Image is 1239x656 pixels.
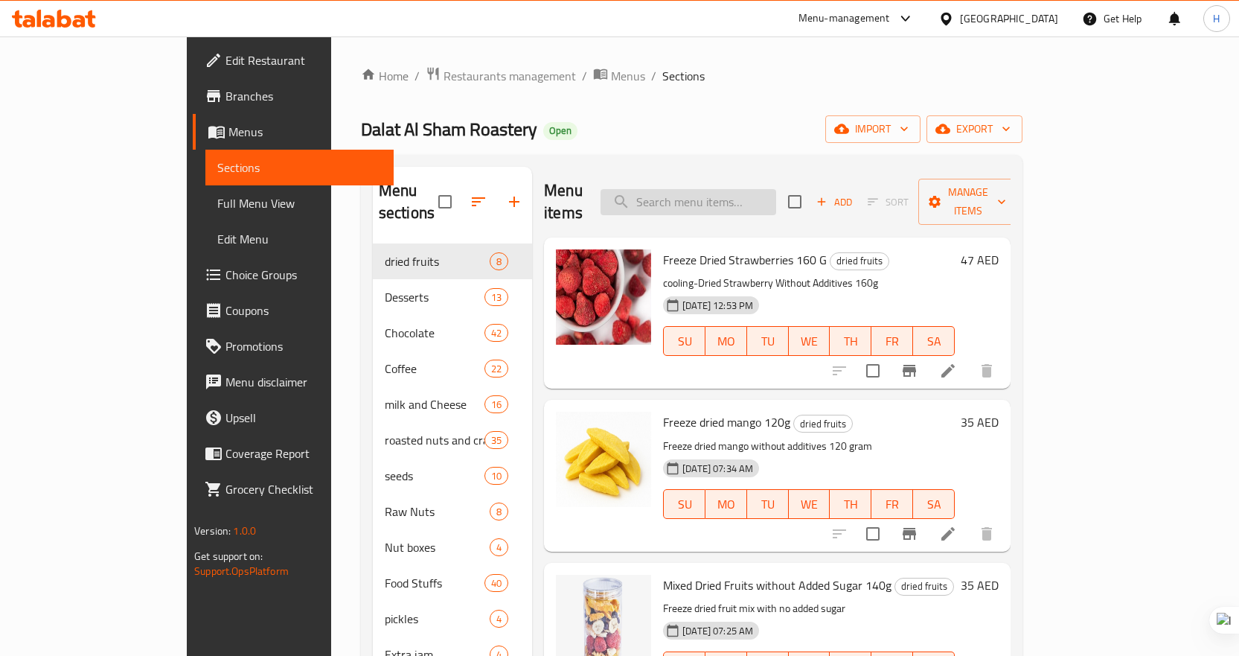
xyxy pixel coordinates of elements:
button: SA [913,489,955,519]
span: 40 [485,576,508,590]
div: Open [543,122,577,140]
button: FR [871,326,913,356]
li: / [414,67,420,85]
button: MO [705,489,747,519]
a: Full Menu View [205,185,394,221]
span: Desserts [385,288,484,306]
h6: 35 AED [961,412,999,433]
span: Select to update [857,355,889,386]
span: TU [753,494,783,515]
span: milk and Cheese [385,395,484,413]
button: import [825,115,921,143]
span: Select section [779,186,810,217]
div: [GEOGRAPHIC_DATA] [960,10,1058,27]
span: Nut boxes [385,538,490,556]
span: Manage items [930,183,1006,220]
button: FR [871,489,913,519]
span: seeds [385,467,484,485]
span: Mixed Dried Fruits without Added Sugar 140g [663,574,891,596]
span: Sections [217,159,382,176]
a: Edit menu item [939,362,957,380]
div: Coffee22 [373,351,532,386]
div: items [490,610,508,628]
span: TU [753,331,783,352]
a: Edit Menu [205,221,394,257]
span: MO [711,331,741,352]
div: items [484,395,508,413]
span: Edit Menu [217,230,382,248]
span: MO [711,494,741,515]
div: roasted nuts and crackers [385,431,484,449]
span: import [837,120,909,138]
img: Freeze Dried Strawberries 160 G [556,249,651,345]
a: Upsell [193,400,394,436]
span: 42 [485,326,508,340]
a: Coupons [193,293,394,328]
span: Upsell [225,409,382,427]
div: dried fruits [385,252,490,270]
span: 8 [490,255,508,269]
span: 4 [490,541,508,555]
span: Coffee [385,360,484,378]
button: SA [913,326,955,356]
button: SU [663,326,705,356]
h6: 35 AED [961,575,999,596]
li: / [582,67,587,85]
h2: Menu sections [379,179,438,224]
div: Raw Nuts [385,503,490,520]
div: items [484,360,508,378]
span: Food Stuffs [385,574,484,592]
a: Grocery Checklist [193,471,394,507]
span: SU [670,331,699,352]
span: Version: [194,521,231,541]
button: SU [663,489,705,519]
p: Freeze dried fruit mix with no added sugar [663,599,955,618]
a: Menu disclaimer [193,364,394,400]
div: items [490,538,508,556]
span: 13 [485,290,508,305]
div: Desserts13 [373,279,532,315]
span: Coupons [225,302,382,319]
a: Coverage Report [193,436,394,471]
span: FR [877,494,907,515]
span: Select to update [857,518,889,550]
span: TH [836,494,865,515]
div: Food Stuffs40 [373,565,532,601]
span: [DATE] 12:53 PM [676,299,759,313]
span: Select all sections [429,186,461,217]
span: Menus [228,123,382,141]
span: Add item [810,191,858,214]
button: Manage items [918,179,1018,225]
p: Freeze dried mango without additives 120 gram [663,437,955,456]
span: Sections [662,67,705,85]
button: export [926,115,1022,143]
a: Sections [205,150,394,185]
div: dried fruits [793,415,853,433]
span: Select section first [858,191,918,214]
div: items [484,288,508,306]
a: Branches [193,78,394,114]
button: Add [810,191,858,214]
span: dried fruits [895,578,953,595]
span: 1.0.0 [233,521,256,541]
button: Add section [496,184,532,220]
span: Get support on: [194,547,263,566]
span: dried fruits [794,415,852,433]
a: Choice Groups [193,257,394,293]
input: search [601,189,776,215]
span: Freeze dried mango 120g [663,411,790,433]
span: Grocery Checklist [225,480,382,498]
span: FR [877,331,907,352]
div: items [484,431,508,449]
p: cooling-Dried Strawberry Without Additives 160g [663,274,955,293]
span: [DATE] 07:25 AM [676,624,759,638]
div: items [484,467,508,485]
button: Branch-specific-item [891,353,927,389]
img: Freeze dried mango 120g [556,412,651,507]
span: WE [795,494,825,515]
span: Restaurants management [444,67,576,85]
a: Promotions [193,328,394,364]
